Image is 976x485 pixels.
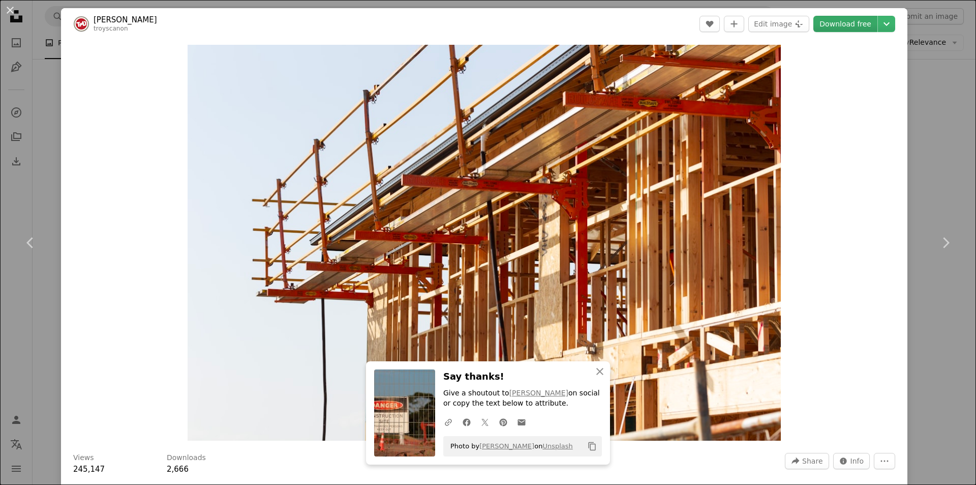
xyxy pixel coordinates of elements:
span: Share [802,453,822,469]
button: Edit image [748,16,809,32]
img: a building under construction with scaffolding and a clock [188,45,781,441]
h3: Downloads [167,453,206,463]
a: Share over email [512,412,531,432]
a: Unsplash [542,442,572,450]
a: Share on Twitter [476,412,494,432]
p: Give a shoutout to on social or copy the text below to attribute. [443,388,602,409]
span: 245,147 [73,465,105,474]
button: Like [699,16,720,32]
button: Zoom in on this image [188,45,781,441]
a: Next [915,194,976,292]
a: [PERSON_NAME] [479,442,534,450]
a: [PERSON_NAME] [94,15,157,25]
span: 2,666 [167,465,189,474]
h3: Say thanks! [443,369,602,384]
img: Go to Troy Mortier's profile [73,16,89,32]
a: Share on Facebook [457,412,476,432]
button: More Actions [874,453,895,469]
a: troyscanon [94,25,128,32]
span: Info [850,453,864,469]
button: Stats about this image [833,453,870,469]
button: Share this image [785,453,829,469]
a: Download free [813,16,877,32]
a: [PERSON_NAME] [509,389,568,397]
h3: Views [73,453,94,463]
button: Copy to clipboard [584,438,601,455]
span: Photo by on [445,438,573,454]
button: Add to Collection [724,16,744,32]
a: Share on Pinterest [494,412,512,432]
button: Choose download size [878,16,895,32]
